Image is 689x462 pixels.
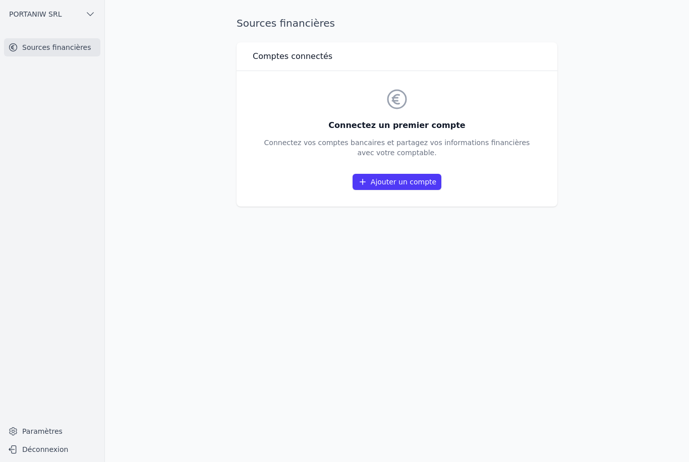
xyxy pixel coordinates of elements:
[4,423,100,439] a: Paramètres
[4,38,100,56] a: Sources financières
[4,441,100,457] button: Déconnexion
[353,174,441,190] a: Ajouter un compte
[264,138,530,158] p: Connectez vos comptes bancaires et partagez vos informations financières avec votre comptable.
[253,50,332,62] h3: Comptes connectés
[237,16,335,30] h1: Sources financières
[264,119,530,131] h3: Connectez un premier compte
[9,9,62,19] span: PORTANIW SRL
[4,6,100,22] button: PORTANIW SRL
